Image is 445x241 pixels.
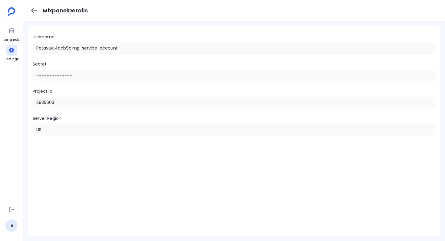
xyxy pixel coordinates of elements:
[33,115,435,135] label: Server Region
[33,124,435,135] input: Server Region
[4,37,19,42] span: Data Hub
[5,57,18,62] span: Settings
[33,43,435,53] input: Username
[5,220,18,232] a: IA
[5,45,18,62] a: Settings
[8,7,15,16] img: petavue logo
[33,70,435,81] input: Secret
[33,88,435,108] label: Project Id
[4,25,19,42] a: Data Hub
[33,61,435,81] label: Secret
[33,97,435,108] input: Project Id
[43,6,88,15] h1: Mixpanel Details
[33,34,435,53] label: Username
